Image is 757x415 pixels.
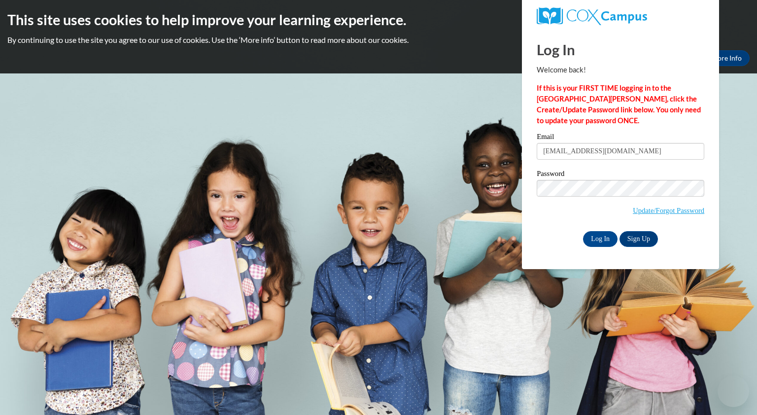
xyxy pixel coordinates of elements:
p: By continuing to use the site you agree to our use of cookies. Use the ‘More info’ button to read... [7,35,750,45]
iframe: Button to launch messaging window [718,376,749,407]
a: Sign Up [619,231,658,247]
label: Password [537,170,704,180]
input: Log In [583,231,618,247]
h1: Log In [537,39,704,60]
img: COX Campus [537,7,647,25]
a: Update/Forgot Password [633,207,704,214]
a: COX Campus [537,7,704,25]
label: Email [537,133,704,143]
h2: This site uses cookies to help improve your learning experience. [7,10,750,30]
p: Welcome back! [537,65,704,75]
strong: If this is your FIRST TIME logging in to the [GEOGRAPHIC_DATA][PERSON_NAME], click the Create/Upd... [537,84,701,125]
a: More Info [703,50,750,66]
